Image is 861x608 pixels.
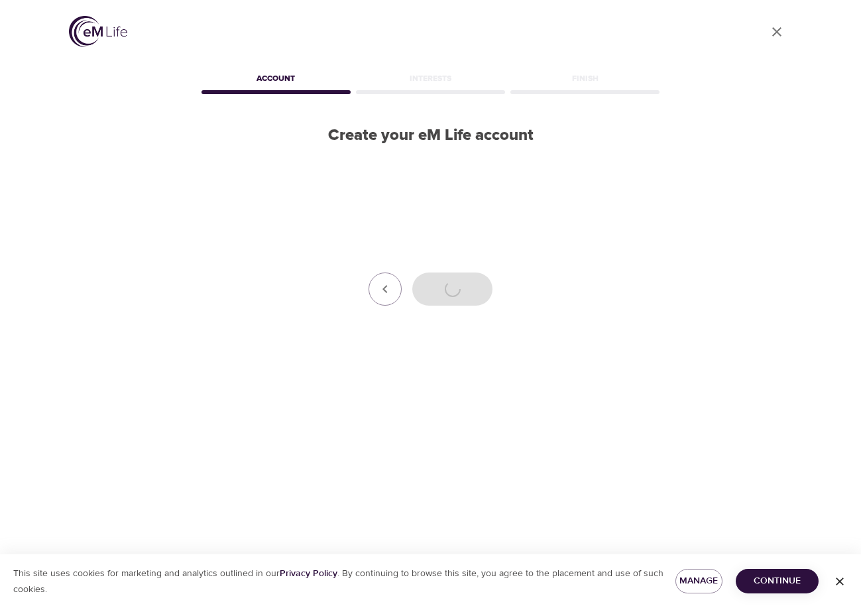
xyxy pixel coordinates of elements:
[686,573,713,589] span: Manage
[761,16,793,48] a: close
[675,569,723,593] button: Manage
[280,568,337,579] a: Privacy Policy
[199,126,663,145] h2: Create your eM Life account
[746,573,808,589] span: Continue
[69,16,127,47] img: logo
[736,569,819,593] button: Continue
